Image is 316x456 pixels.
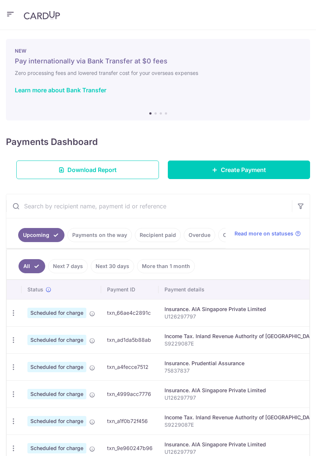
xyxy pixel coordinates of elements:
h5: Pay internationally via Bank Transfer at $0 fees [15,57,301,66]
a: Learn more about Bank Transfer [15,86,106,94]
span: Status [27,286,43,293]
h6: Zero processing fees and lowered transfer cost for your overseas expenses [15,69,301,77]
a: Create Payment [168,161,310,179]
span: Scheduled for charge [27,389,86,399]
a: Payments on the way [67,228,132,242]
span: Scheduled for charge [27,308,86,318]
img: CardUp [24,11,60,20]
span: Create Payment [221,165,266,174]
p: NEW [15,48,301,54]
td: txn_a4fecce7512 [101,353,159,380]
a: Cancelled [218,228,253,242]
a: Next 30 days [91,259,134,273]
span: Scheduled for charge [27,362,86,372]
a: Read more on statuses [234,230,301,237]
a: More than 1 month [137,259,195,273]
span: Scheduled for charge [27,443,86,453]
a: Recipient paid [135,228,181,242]
a: All [19,259,45,273]
span: Scheduled for charge [27,335,86,345]
td: txn_ad1da5b88ab [101,326,159,353]
a: Overdue [184,228,215,242]
td: txn_4999acc7776 [101,380,159,407]
td: txn_66ae4c2891c [101,299,159,326]
span: Download Report [67,165,117,174]
span: Read more on statuses [234,230,293,237]
a: Next 7 days [48,259,88,273]
input: Search by recipient name, payment id or reference [6,194,292,218]
th: Payment ID [101,280,159,299]
td: txn_a1f0b72f456 [101,407,159,434]
h4: Payments Dashboard [6,135,98,149]
a: Upcoming [18,228,64,242]
span: Scheduled for charge [27,416,86,426]
a: Download Report [16,161,159,179]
